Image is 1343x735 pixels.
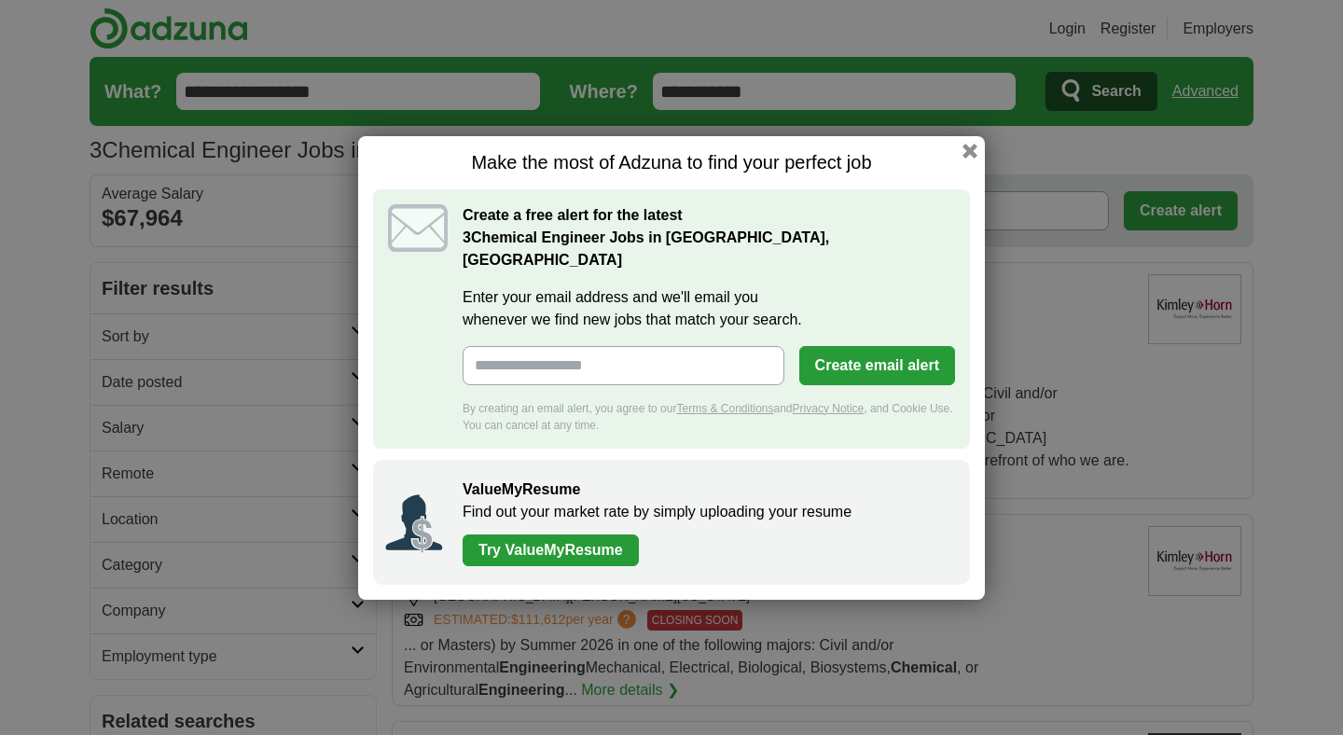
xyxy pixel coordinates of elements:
[463,227,471,249] span: 3
[799,346,955,385] button: Create email alert
[463,501,951,523] p: Find out your market rate by simply uploading your resume
[463,400,955,434] div: By creating an email alert, you agree to our and , and Cookie Use. You can cancel at any time.
[463,286,955,331] label: Enter your email address and we'll email you whenever we find new jobs that match your search.
[373,151,970,174] h1: Make the most of Adzuna to find your perfect job
[793,402,865,415] a: Privacy Notice
[388,204,448,252] img: icon_email.svg
[676,402,773,415] a: Terms & Conditions
[463,534,639,566] a: Try ValueMyResume
[463,204,955,271] h2: Create a free alert for the latest
[463,229,829,268] strong: Chemical Engineer Jobs in [GEOGRAPHIC_DATA], [GEOGRAPHIC_DATA]
[463,478,951,501] h2: ValueMyResume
